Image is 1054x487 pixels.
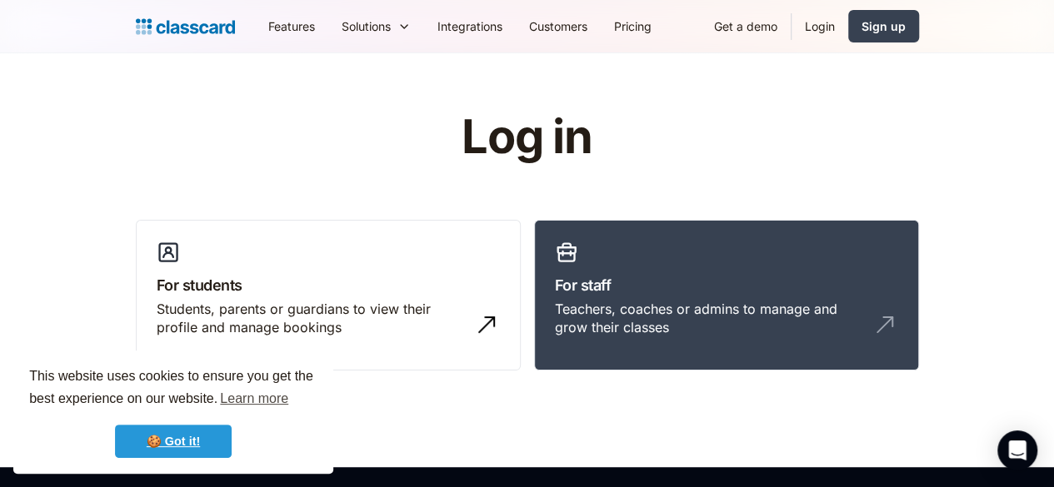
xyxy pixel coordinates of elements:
[792,7,848,45] a: Login
[217,386,291,411] a: learn more about cookies
[534,220,919,371] a: For staffTeachers, coaches or admins to manage and grow their classes
[516,7,601,45] a: Customers
[997,430,1037,470] div: Open Intercom Messenger
[342,17,391,35] div: Solutions
[328,7,424,45] div: Solutions
[157,274,500,296] h3: For students
[255,7,328,45] a: Features
[136,15,235,38] a: Logo
[862,17,906,35] div: Sign up
[701,7,791,45] a: Get a demo
[13,350,333,474] div: cookieconsent
[555,300,865,337] div: Teachers, coaches or admins to manage and grow their classes
[136,220,521,371] a: For studentsStudents, parents or guardians to view their profile and manage bookings
[157,300,467,337] div: Students, parents or guardians to view their profile and manage bookings
[601,7,665,45] a: Pricing
[555,274,898,296] h3: For staff
[424,7,516,45] a: Integrations
[115,425,232,458] a: dismiss cookie message
[29,366,317,411] span: This website uses cookies to ensure you get the best experience on our website.
[848,10,919,42] a: Sign up
[262,112,792,163] h1: Log in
